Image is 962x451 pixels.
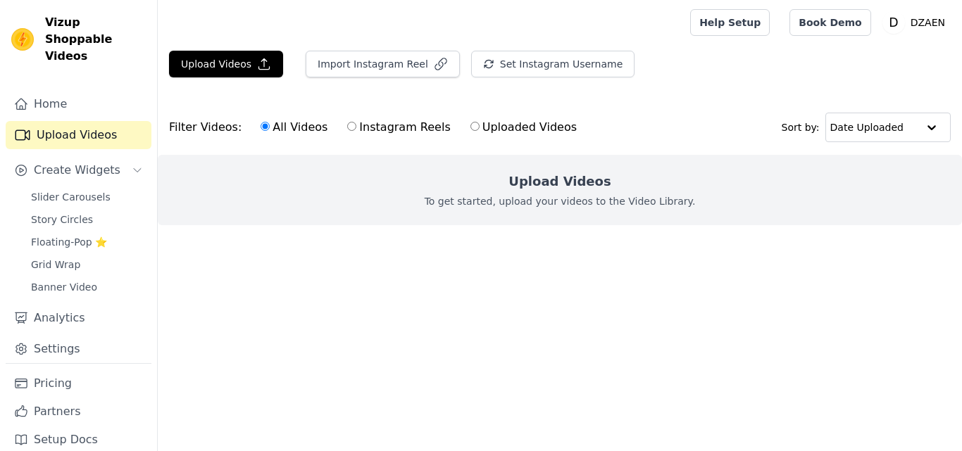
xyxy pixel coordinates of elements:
[45,14,146,65] span: Vizup Shoppable Videos
[23,255,151,274] a: Grid Wrap
[31,235,107,249] span: Floating-Pop ⭐
[31,258,80,272] span: Grid Wrap
[889,15,898,30] text: D
[11,28,34,51] img: Vizup
[169,111,585,144] div: Filter Videos:
[347,122,356,131] input: Instagram Reels
[31,212,93,227] span: Story Circles
[6,121,151,149] a: Upload Videos
[6,335,151,363] a: Settings
[306,51,460,77] button: Import Instagram Reel
[23,277,151,297] a: Banner Video
[23,187,151,207] a: Slider Carousels
[23,232,151,252] a: Floating-Pop ⭐
[905,10,951,35] p: DZAEN
[23,210,151,229] a: Story Circles
[6,398,151,426] a: Partners
[470,118,577,136] label: Uploaded Videos
[690,9,770,36] a: Help Setup
[508,172,611,191] h2: Upload Videos
[6,369,151,398] a: Pricing
[789,9,870,36] a: Book Demo
[882,10,951,35] button: D DZAEN
[6,90,151,118] a: Home
[34,162,120,179] span: Create Widgets
[470,122,480,131] input: Uploaded Videos
[6,156,151,184] button: Create Widgets
[471,51,635,77] button: Set Instagram Username
[31,190,111,204] span: Slider Carousels
[31,280,97,294] span: Banner Video
[169,51,283,77] button: Upload Videos
[6,304,151,332] a: Analytics
[346,118,451,136] label: Instagram Reels
[260,118,328,136] label: All Videos
[782,113,951,142] div: Sort by:
[425,194,696,208] p: To get started, upload your videos to the Video Library.
[261,122,270,131] input: All Videos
